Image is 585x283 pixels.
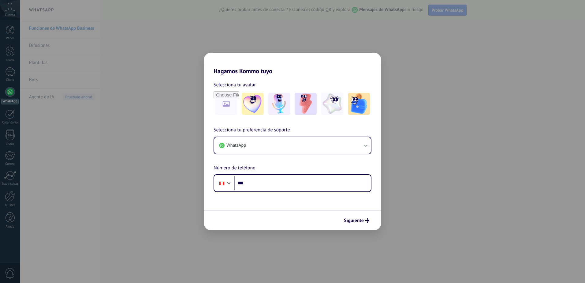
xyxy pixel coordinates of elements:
img: -1.jpeg [242,93,264,115]
img: -2.jpeg [268,93,290,115]
span: WhatsApp [226,142,246,149]
div: Peru: + 51 [216,177,228,190]
button: Siguiente [341,215,372,226]
img: -4.jpeg [321,93,343,115]
img: -5.jpeg [348,93,370,115]
h2: Hagamos Kommo tuyo [204,53,381,75]
span: Número de teléfono [214,164,255,172]
button: WhatsApp [214,137,371,154]
span: Siguiente [344,218,364,223]
img: -3.jpeg [295,93,317,115]
span: Selecciona tu avatar [214,81,256,89]
span: Selecciona tu preferencia de soporte [214,126,290,134]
